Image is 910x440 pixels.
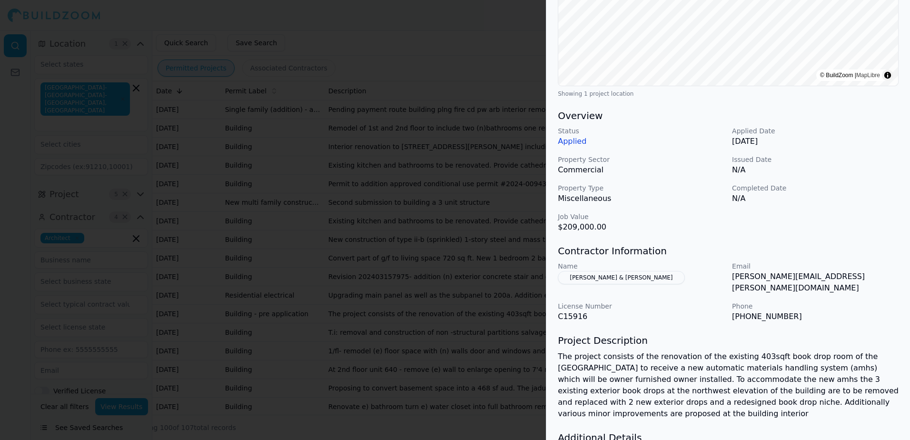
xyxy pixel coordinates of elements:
[558,311,724,322] p: C15916
[558,271,684,284] button: [PERSON_NAME] & [PERSON_NAME]
[558,334,899,347] h3: Project Description
[732,301,899,311] p: Phone
[732,126,899,136] p: Applied Date
[732,261,899,271] p: Email
[732,155,899,164] p: Issued Date
[732,193,899,204] p: N/A
[558,351,899,420] p: The project consists of the renovation of the existing 403sqft book drop room of the [GEOGRAPHIC_...
[732,183,899,193] p: Completed Date
[856,72,880,79] a: MapLibre
[558,261,724,271] p: Name
[558,212,724,221] p: Job Value
[558,244,899,258] h3: Contractor Information
[558,109,899,122] h3: Overview
[558,136,724,147] p: Applied
[558,155,724,164] p: Property Sector
[558,183,724,193] p: Property Type
[558,90,899,98] div: Showing 1 project location
[732,136,899,147] p: [DATE]
[558,301,724,311] p: License Number
[558,164,724,176] p: Commercial
[558,126,724,136] p: Status
[558,221,724,233] p: $209,000.00
[558,193,724,204] p: Miscellaneous
[820,70,880,80] div: © BuildZoom |
[732,271,899,294] p: [PERSON_NAME][EMAIL_ADDRESS][PERSON_NAME][DOMAIN_NAME]
[732,164,899,176] p: N/A
[732,311,899,322] p: [PHONE_NUMBER]
[882,70,893,81] summary: Toggle attribution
